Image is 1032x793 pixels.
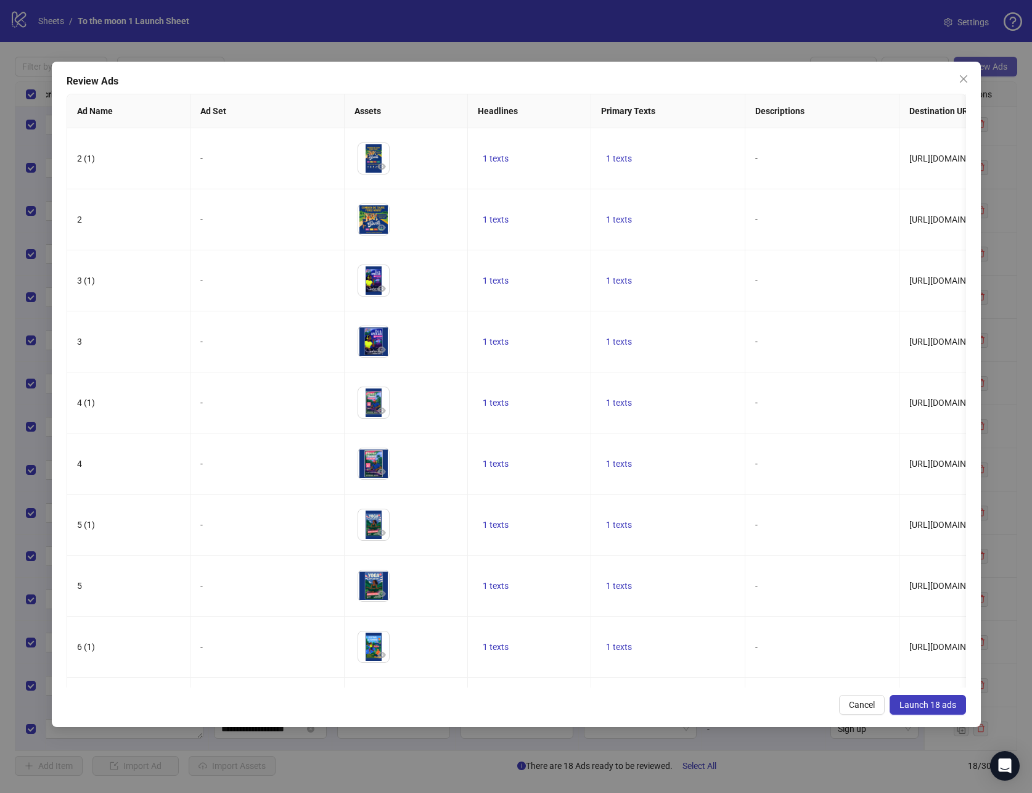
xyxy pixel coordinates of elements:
span: 4 [77,459,82,469]
button: Preview [374,464,389,479]
span: eye [377,651,386,659]
th: Descriptions [745,94,899,128]
span: 1 texts [483,215,509,224]
span: 1 texts [483,337,509,347]
span: 2 (1) [77,154,95,163]
span: 1 texts [606,337,632,347]
button: Preview [374,220,389,235]
button: 1 texts [601,273,637,288]
span: 2 [77,215,82,224]
span: - [755,154,758,163]
span: - [755,459,758,469]
img: Asset 1 [358,326,389,357]
button: Preview [374,403,389,418]
button: 1 texts [601,395,637,410]
span: [URL][DOMAIN_NAME] [909,398,996,408]
div: - [200,274,334,287]
div: Open Intercom Messenger [990,751,1020,781]
span: 1 texts [606,581,632,591]
span: 3 (1) [77,276,95,286]
span: 1 texts [483,581,509,591]
span: - [755,276,758,286]
button: 1 texts [601,334,637,349]
div: - [200,457,334,470]
th: Ad Name [67,94,190,128]
button: Preview [374,647,389,662]
span: - [755,398,758,408]
button: Preview [374,281,389,296]
div: - [200,396,334,409]
button: 1 texts [478,151,514,166]
img: Asset 1 [358,570,389,601]
span: close [958,74,968,84]
span: 1 texts [483,276,509,286]
span: 1 texts [606,642,632,652]
span: eye [377,162,386,171]
div: - [200,213,334,226]
span: - [755,520,758,530]
button: Close [953,69,973,89]
div: - [200,640,334,654]
span: 1 texts [606,276,632,286]
button: 1 texts [478,212,514,227]
img: Asset 1 [358,509,389,540]
button: 1 texts [601,639,637,654]
th: Destination URL [899,94,1023,128]
img: Asset 1 [358,143,389,174]
span: eye [377,590,386,598]
button: Preview [374,586,389,601]
span: 1 texts [483,154,509,163]
span: 1 texts [483,520,509,530]
span: [URL][DOMAIN_NAME] [909,459,996,469]
button: 1 texts [601,456,637,471]
button: 1 texts [478,639,514,654]
div: - [200,335,334,348]
button: 1 texts [478,273,514,288]
span: eye [377,406,386,415]
div: - [200,579,334,593]
button: 1 texts [601,151,637,166]
img: Asset 1 [358,387,389,418]
span: [URL][DOMAIN_NAME] [909,520,996,530]
span: [URL][DOMAIN_NAME] [909,276,996,286]
th: Assets [345,94,468,128]
button: 1 texts [478,334,514,349]
span: [URL][DOMAIN_NAME] [909,154,996,163]
span: 5 (1) [77,520,95,530]
th: Ad Set [190,94,345,128]
span: eye [377,345,386,354]
th: Headlines [468,94,591,128]
img: Asset 1 [358,631,389,662]
span: 3 [77,337,82,347]
button: Launch 18 ads [889,695,965,715]
button: 1 texts [478,456,514,471]
div: - [200,518,334,532]
span: 1 texts [483,398,509,408]
span: eye [377,467,386,476]
div: - [200,152,334,165]
span: [URL][DOMAIN_NAME] [909,337,996,347]
img: Asset 1 [358,265,389,296]
img: Asset 1 [358,448,389,479]
span: 4 (1) [77,398,95,408]
span: [URL][DOMAIN_NAME] [909,215,996,224]
span: Cancel [848,700,874,710]
th: Primary Texts [591,94,745,128]
button: Preview [374,159,389,174]
span: 6 (1) [77,642,95,652]
span: eye [377,528,386,537]
span: 1 texts [483,459,509,469]
button: Preview [374,342,389,357]
span: [URL][DOMAIN_NAME] [909,581,996,591]
button: 1 texts [478,517,514,532]
button: 1 texts [601,517,637,532]
button: 1 texts [601,578,637,593]
button: 1 texts [601,212,637,227]
span: [URL][DOMAIN_NAME] [909,642,996,652]
span: - [755,642,758,652]
span: 1 texts [606,520,632,530]
span: 1 texts [606,459,632,469]
span: 5 [77,581,82,591]
button: Preview [374,525,389,540]
img: Asset 1 [358,204,389,235]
